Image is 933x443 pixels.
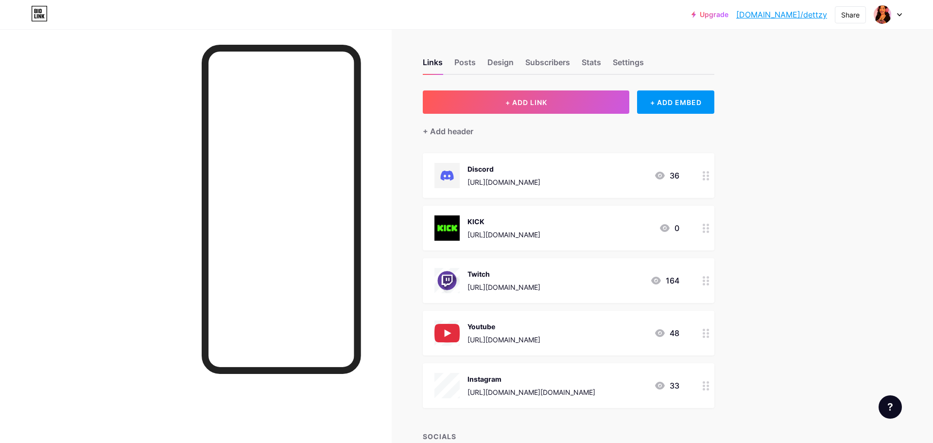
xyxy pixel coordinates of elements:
img: dettzy [873,5,892,24]
div: Stats [582,56,601,74]
div: Twitch [467,269,540,279]
div: [URL][DOMAIN_NAME] [467,230,540,240]
a: [DOMAIN_NAME]/dettzy [736,9,827,20]
div: + ADD EMBED [637,90,714,114]
div: Posts [454,56,476,74]
img: KICK [434,215,460,241]
div: [URL][DOMAIN_NAME] [467,177,540,187]
div: 33 [654,380,679,391]
div: 36 [654,170,679,181]
div: KICK [467,216,540,227]
img: Discord [434,163,460,188]
div: Share [841,10,860,20]
button: + ADD LINK [423,90,629,114]
div: Settings [613,56,644,74]
div: Design [487,56,514,74]
a: Upgrade [691,11,728,18]
div: Subscribers [525,56,570,74]
div: [URL][DOMAIN_NAME] [467,282,540,292]
div: + Add header [423,125,473,137]
div: Links [423,56,443,74]
div: SOCIALS [423,431,714,442]
div: [URL][DOMAIN_NAME][DOMAIN_NAME] [467,387,595,397]
div: [URL][DOMAIN_NAME] [467,335,540,345]
div: Youtube [467,321,540,332]
div: Instagram [467,374,595,384]
div: Discord [467,164,540,174]
img: Youtube [434,320,460,346]
img: Twitch [434,268,460,293]
div: 48 [654,327,679,339]
div: 164 [650,275,679,286]
span: + ADD LINK [505,98,547,106]
div: 0 [659,222,679,234]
